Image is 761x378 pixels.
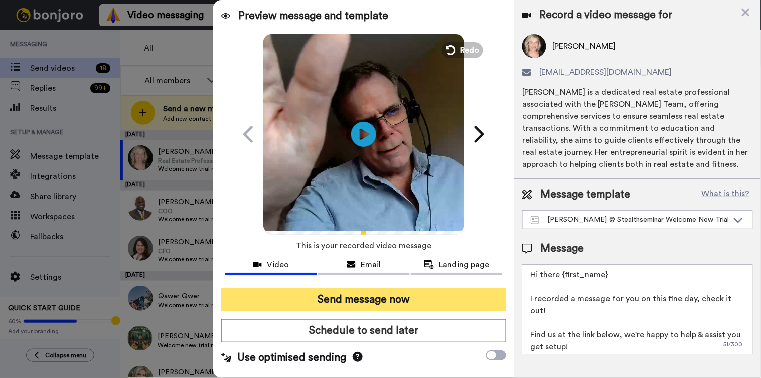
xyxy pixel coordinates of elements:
span: Landing page [439,259,490,271]
span: Message [540,241,584,256]
button: Schedule to send later [221,319,507,342]
textarea: Hi there {first_name} I recorded a message for you on this fine day, check it out! Find us at the... [522,264,753,354]
button: Send message now [221,288,507,311]
span: This is your recorded video message [296,235,431,257]
span: Use optimised sending [237,350,347,365]
span: Video [267,259,289,271]
span: Message template [540,187,630,202]
div: [PERSON_NAME] @ Stealthseminar Welcome New Trial User [531,215,728,225]
div: [PERSON_NAME] is a dedicated real estate professional associated with the [PERSON_NAME] Team, off... [522,86,753,170]
img: Message-temps.svg [531,216,539,224]
span: [EMAIL_ADDRESS][DOMAIN_NAME] [539,66,672,78]
span: Email [361,259,381,271]
button: What is this? [699,187,753,202]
